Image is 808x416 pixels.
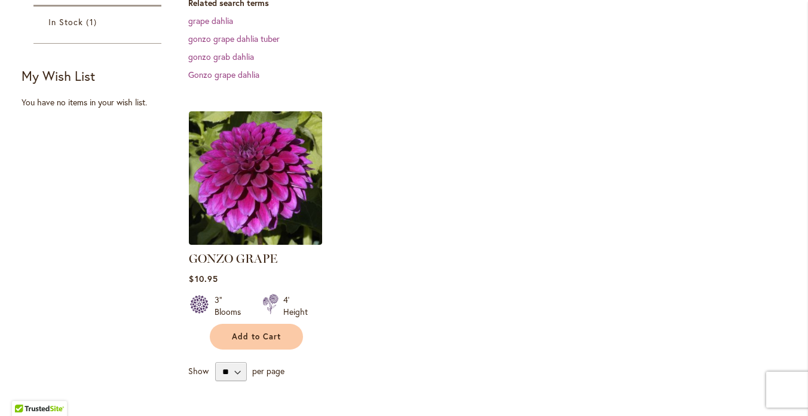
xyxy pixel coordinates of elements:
[48,16,149,28] a: In Stock 1
[232,332,281,342] span: Add to Cart
[86,16,99,28] span: 1
[188,33,280,44] a: gonzo grape dahlia tuber
[22,96,181,108] div: You have no items in your wish list.
[188,15,233,26] a: grape dahlia
[189,251,277,266] a: GONZO GRAPE
[252,365,284,376] span: per page
[188,365,209,376] span: Show
[189,111,322,245] img: GONZO GRAPE
[189,273,218,284] span: $10.95
[22,67,95,84] strong: My Wish List
[48,16,83,28] span: In Stock
[210,324,303,350] button: Add to Cart
[188,69,259,80] a: Gonzo grape dahlia
[215,294,248,318] div: 3" Blooms
[188,51,254,62] a: gonzo grab dahlia
[189,236,322,247] a: GONZO GRAPE
[283,294,308,318] div: 4' Height
[9,374,42,407] iframe: Launch Accessibility Center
